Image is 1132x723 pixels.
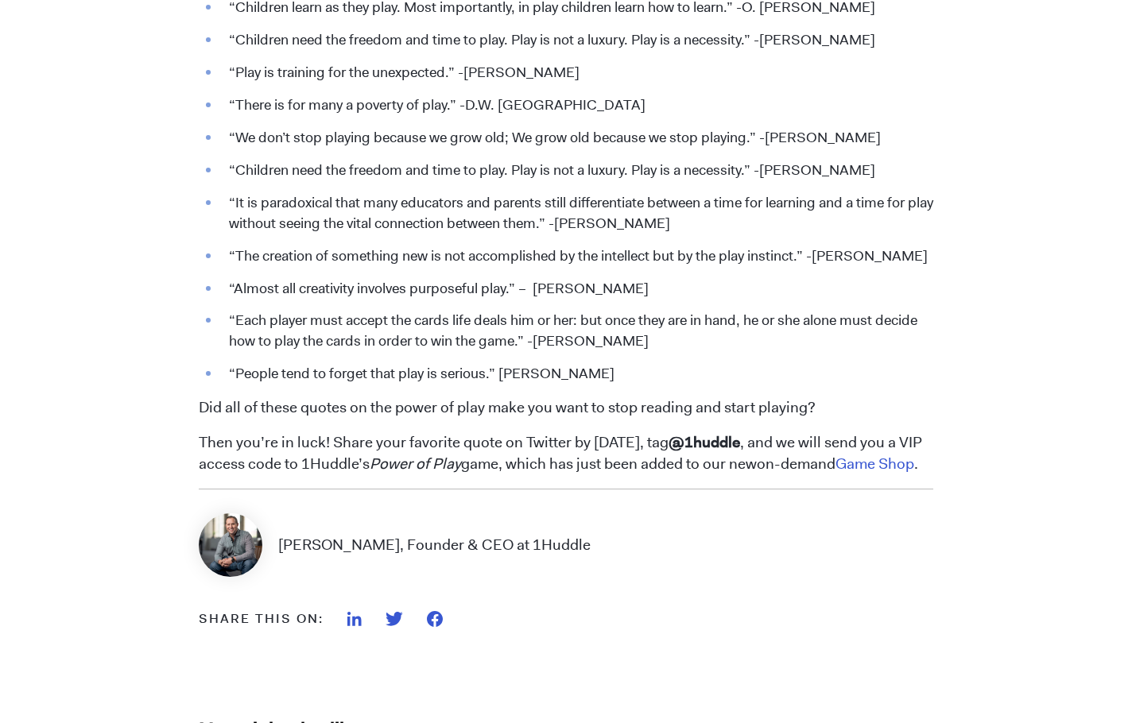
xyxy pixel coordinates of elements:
span: o [757,454,766,474]
li: “Children need the freedom and time to play. Play is not a luxury. Play is a necessity.” -[PERSON... [221,30,934,51]
img: Linkedin [347,612,362,626]
li: “Almost all creativity involves purposeful play.” – [PERSON_NAME] [221,279,934,300]
li: “Each player must accept the cards life deals him or her: but once they are in hand, he or she al... [221,311,934,352]
div: Share this on: [199,609,324,628]
span: @1huddle [669,432,740,452]
li: “People tend to forget that play is serious.” [PERSON_NAME] [221,364,934,385]
li: “It is paradoxical that many educators and parents still differentiate between a time for learnin... [221,193,934,234]
li: “Children need the freedom and time to play. Play is not a luxury. Play is a necessity.” -[PERSON... [221,160,934,181]
li: “There is for many a poverty of play.” -D.W. [GEOGRAPHIC_DATA] [221,95,934,116]
img: Twitter [386,612,403,626]
span: n-demand [766,454,835,474]
p: Did all of these quotes on the power of play make you want to stop reading and start playing? [199,397,934,419]
p: Then you’re in luck! Share your favorite quote on Twitter by [DATE], tag , and we will send you a... [199,432,934,475]
em: Power of Play [370,454,461,474]
li: “The creation of something new is not accomplished by the intellect but by the play instinct.” -[... [221,246,934,267]
li: “Play is training for the unexpected.” -[PERSON_NAME] [221,63,934,83]
p: [PERSON_NAME], Founder & CEO at 1Huddle [278,535,591,556]
li: “We don’t stop playing because we grow old; We grow old because we stop playing.” -[PERSON_NAME] [221,128,934,149]
a: Game Shop [835,454,914,474]
img: Facebook [427,611,443,627]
